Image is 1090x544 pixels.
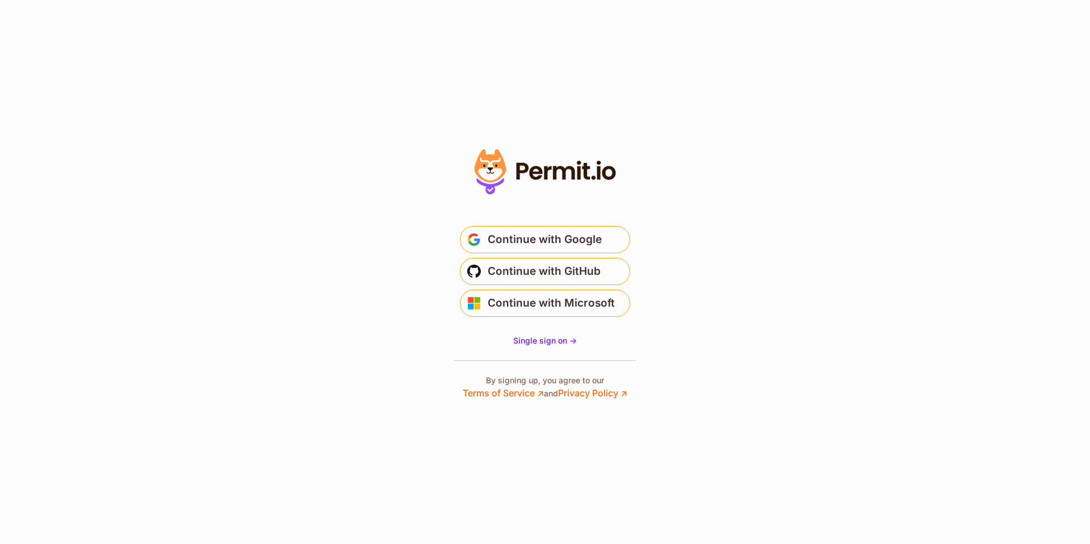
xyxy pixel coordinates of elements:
span: Single sign on -> [513,336,577,345]
span: Continue with Google [488,231,602,249]
a: Privacy Policy ↗ [558,387,627,399]
p: By signing up, you agree to our and [463,375,627,400]
button: Continue with Microsoft [460,290,630,317]
span: Continue with Microsoft [488,294,615,312]
a: Single sign on -> [513,335,577,346]
span: Continue with GitHub [488,262,601,281]
a: Terms of Service ↗ [463,387,544,399]
button: Continue with Google [460,226,630,253]
button: Continue with GitHub [460,258,630,285]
